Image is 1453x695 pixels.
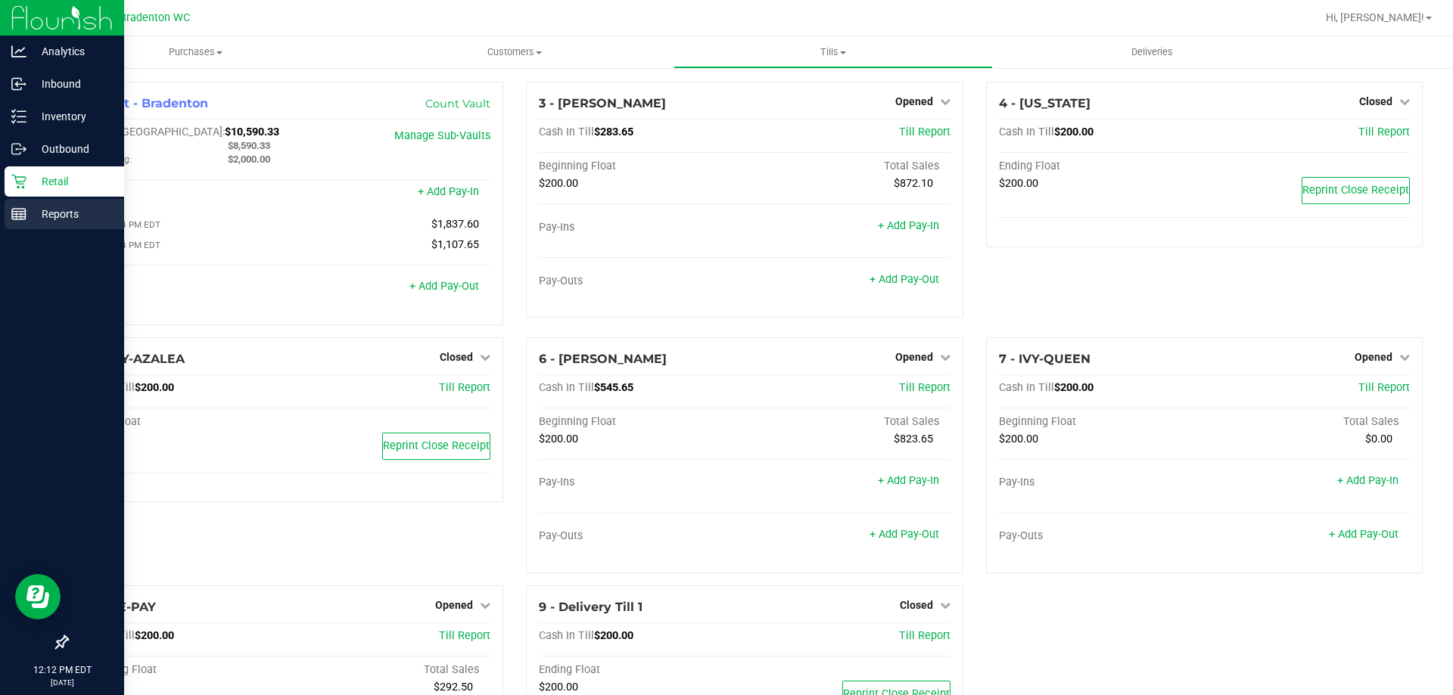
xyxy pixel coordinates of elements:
[594,381,633,394] span: $545.65
[26,140,117,158] p: Outbound
[539,96,666,110] span: 3 - [PERSON_NAME]
[11,206,26,222] inline-svg: Reports
[11,76,26,92] inline-svg: Inbound
[285,663,491,677] div: Total Sales
[15,574,61,619] iframe: Resource center
[36,36,355,68] a: Purchases
[870,273,939,286] a: + Add Pay-Out
[894,177,933,190] span: $872.10
[539,160,745,173] div: Beginning Float
[999,529,1205,543] div: Pay-Outs
[11,141,26,157] inline-svg: Outbound
[425,97,490,110] a: Count Vault
[594,629,633,642] span: $200.00
[999,126,1054,138] span: Cash In Till
[870,528,939,541] a: + Add Pay-Out
[394,129,490,142] a: Manage Sub-Vaults
[431,238,479,251] span: $1,107.65
[79,663,285,677] div: Beginning Float
[228,154,270,165] span: $2,000.00
[539,600,642,614] span: 9 - Delivery Till 1
[356,45,673,59] span: Customers
[79,96,208,110] span: 1 - Vault - Bradenton
[228,140,270,151] span: $8,590.33
[135,629,174,642] span: $200.00
[36,45,355,59] span: Purchases
[1204,415,1410,429] div: Total Sales
[11,44,26,59] inline-svg: Analytics
[418,185,479,198] a: + Add Pay-In
[539,415,745,429] div: Beginning Float
[999,177,1038,190] span: $200.00
[539,381,594,394] span: Cash In Till
[26,75,117,93] p: Inbound
[594,126,633,138] span: $283.65
[539,629,594,642] span: Cash In Till
[1302,184,1409,197] span: Reprint Close Receipt
[878,474,939,487] a: + Add Pay-In
[435,599,473,611] span: Opened
[225,126,279,138] span: $10,590.33
[539,476,745,489] div: Pay-Ins
[999,415,1205,429] div: Beginning Float
[383,439,490,452] span: Reprint Close Receipt
[539,126,594,138] span: Cash In Till
[899,126,951,138] a: Till Report
[539,433,578,445] span: $200.00
[539,275,745,288] div: Pay-Outs
[1054,381,1094,394] span: $200.00
[26,205,117,223] p: Reports
[539,352,667,366] span: 6 - [PERSON_NAME]
[999,96,1091,110] span: 4 - [US_STATE]
[999,433,1038,445] span: $200.00
[539,529,745,543] div: Pay-Outs
[26,172,117,191] p: Retail
[409,280,479,293] a: + Add Pay-Out
[1054,126,1094,138] span: $200.00
[120,11,190,24] span: Bradenton WC
[26,107,117,126] p: Inventory
[894,433,933,445] span: $823.65
[895,351,933,363] span: Opened
[1329,528,1399,541] a: + Add Pay-Out
[135,381,174,394] span: $200.00
[539,663,745,677] div: Ending Float
[674,36,992,68] a: Tills
[1355,351,1392,363] span: Opened
[899,381,951,394] a: Till Report
[79,187,285,200] div: Pay-Ins
[1302,177,1410,204] button: Reprint Close Receipt
[440,351,473,363] span: Closed
[439,629,490,642] a: Till Report
[1358,381,1410,394] a: Till Report
[1358,126,1410,138] span: Till Report
[999,381,1054,394] span: Cash In Till
[434,681,473,693] span: $292.50
[539,177,578,190] span: $200.00
[539,221,745,234] div: Pay-Ins
[745,415,951,429] div: Total Sales
[539,681,578,693] span: $200.00
[674,45,991,59] span: Tills
[993,36,1311,68] a: Deliveries
[382,433,490,460] button: Reprint Close Receipt
[79,352,185,366] span: 5 - IGGY-AZALEA
[7,663,117,677] p: 12:12 PM EDT
[7,677,117,688] p: [DATE]
[79,281,285,295] div: Pay-Outs
[1365,433,1392,445] span: $0.00
[11,109,26,124] inline-svg: Inventory
[1337,474,1399,487] a: + Add Pay-In
[899,629,951,642] a: Till Report
[878,219,939,232] a: + Add Pay-In
[900,599,933,611] span: Closed
[1111,45,1193,59] span: Deliveries
[355,36,674,68] a: Customers
[439,381,490,394] a: Till Report
[431,218,479,231] span: $1,837.60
